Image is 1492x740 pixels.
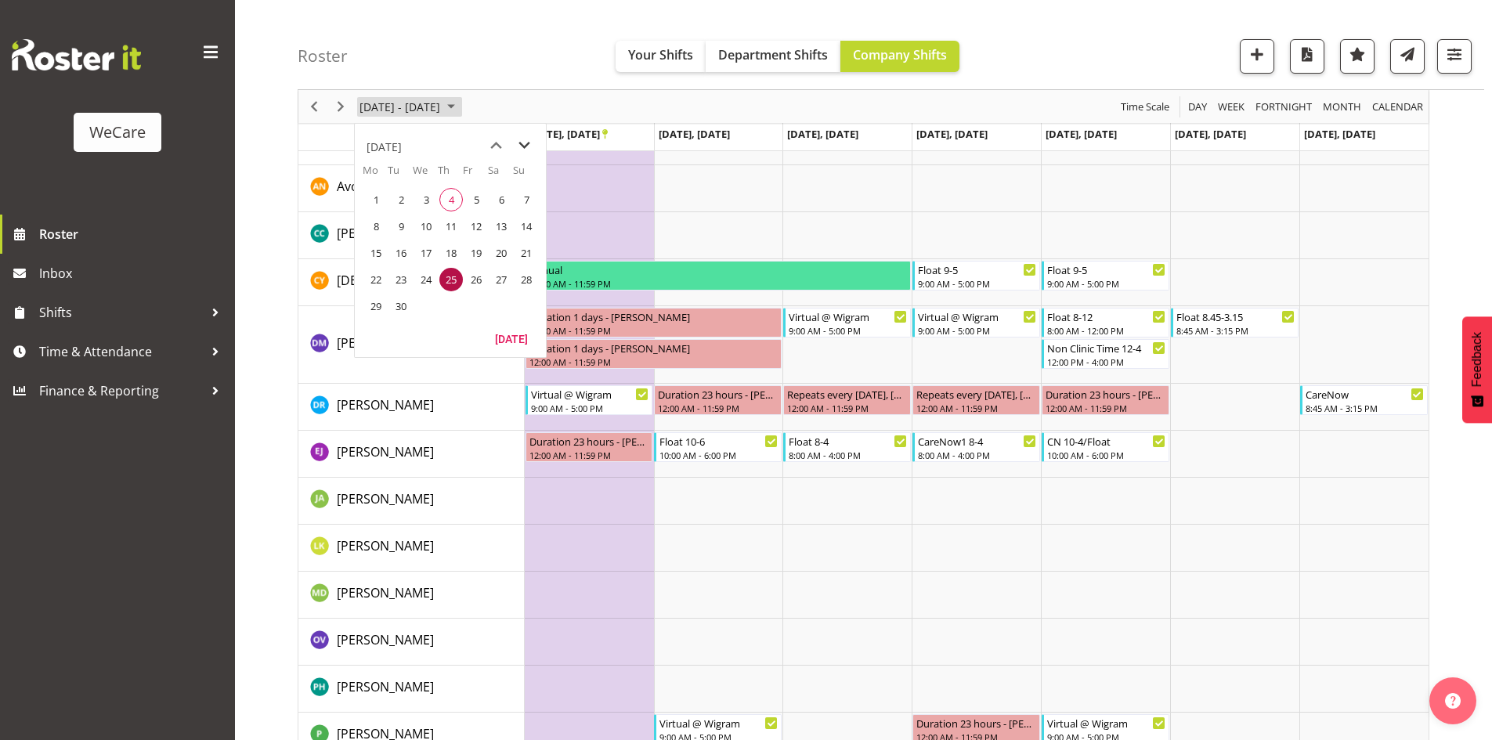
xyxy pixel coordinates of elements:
span: Inbox [39,262,227,285]
div: 9:00 AM - 5:00 PM [918,324,1036,337]
span: Wednesday, September 24, 2025 [414,268,438,291]
div: Ella Jarvis"s event - Float 10-6 Begin From Tuesday, September 23, 2025 at 10:00:00 AM GMT+12:00 ... [654,432,782,462]
div: Virtual @ Wigram [1047,715,1165,731]
span: Thursday, September 11, 2025 [439,215,463,238]
div: CareNow [1306,386,1424,402]
td: Olive Vermazen resource [298,619,525,666]
div: 10:00 AM - 6:00 PM [659,449,778,461]
a: Avolyne Ndebele [337,177,435,196]
a: [PERSON_NAME] [337,583,434,602]
span: Your Shifts [628,46,693,63]
a: [PERSON_NAME] [337,395,434,414]
div: 8:45 AM - 3:15 PM [1306,402,1424,414]
span: [PERSON_NAME] [337,490,434,507]
span: [DATE], [DATE] [1175,127,1246,141]
span: [PERSON_NAME] [337,334,434,352]
span: [PERSON_NAME] [337,631,434,648]
span: Tuesday, September 9, 2025 [389,215,413,238]
span: Thursday, September 4, 2025 [439,188,463,211]
button: Your Shifts [616,41,706,72]
a: [PERSON_NAME] [337,536,434,555]
div: Float 8-4 [789,433,907,449]
div: Virtual @ Wigram [659,715,778,731]
span: [PERSON_NAME] [337,396,434,413]
div: 9:00 AM - 5:00 PM [918,277,1036,290]
td: Philippa Henry resource [298,666,525,713]
button: September 22 - 28, 2025 [357,97,462,117]
a: [DEMOGRAPHIC_DATA][PERSON_NAME] [337,271,569,290]
th: We [413,163,438,186]
span: Tuesday, September 2, 2025 [389,188,413,211]
span: [DATE], [DATE] [787,127,858,141]
span: Sunday, September 14, 2025 [515,215,538,238]
div: title [367,132,402,163]
div: Duration 23 hours - [PERSON_NAME] [529,433,649,449]
span: Monday, September 29, 2025 [364,294,388,318]
div: Previous [301,90,327,123]
span: Saturday, September 20, 2025 [490,241,513,265]
button: Company Shifts [840,41,959,72]
div: 8:00 AM - 4:00 PM [789,449,907,461]
a: [PERSON_NAME] [337,489,434,508]
button: previous month [482,132,510,160]
span: Friday, September 5, 2025 [464,188,488,211]
div: Deepti Mahajan"s event - Virtual @ Wigram Begin From Thursday, September 25, 2025 at 9:00:00 AM G... [912,308,1040,338]
span: Monday, September 15, 2025 [364,241,388,265]
button: Filter Shifts [1437,39,1472,74]
button: Timeline Week [1216,97,1248,117]
div: Deepti Raturi"s event - Repeats every wednesday, thursday - Deepti Raturi Begin From Thursday, Se... [912,385,1040,415]
button: Next [331,97,352,117]
div: Virtual @ Wigram [531,386,649,402]
span: Saturday, September 13, 2025 [490,215,513,238]
a: [PERSON_NAME] [337,442,434,461]
span: Tuesday, September 30, 2025 [389,294,413,318]
span: Sunday, September 21, 2025 [515,241,538,265]
div: 8:00 AM - 4:00 PM [918,449,1036,461]
div: Duration 23 hours - [PERSON_NAME] [916,715,1036,731]
div: Next [327,90,354,123]
span: Day [1187,97,1208,117]
span: [DEMOGRAPHIC_DATA][PERSON_NAME] [337,272,569,289]
div: WeCare [89,121,146,144]
button: Timeline Month [1320,97,1364,117]
div: Ella Jarvis"s event - Duration 23 hours - Ella Jarvis Begin From Monday, September 22, 2025 at 12... [526,432,653,462]
div: Float 9-5 [1047,262,1165,277]
span: Wednesday, September 3, 2025 [414,188,438,211]
span: [DATE], [DATE] [529,127,608,141]
span: Wednesday, September 17, 2025 [414,241,438,265]
th: Mo [363,163,388,186]
span: Thursday, September 25, 2025 [439,268,463,291]
div: Duration 1 days - [PERSON_NAME] [529,309,779,324]
a: [PERSON_NAME] [337,630,434,649]
button: Send a list of all shifts for the selected filtered period to all rostered employees. [1390,39,1425,74]
div: Ella Jarvis"s event - CareNow1 8-4 Begin From Thursday, September 25, 2025 at 8:00:00 AM GMT+12:0... [912,432,1040,462]
th: Th [438,163,463,186]
div: 12:00 AM - 11:59 PM [529,356,779,368]
span: [DATE], [DATE] [659,127,730,141]
div: Non Clinic Time 12-4 [1047,340,1165,356]
td: Thursday, September 25, 2025 [438,266,463,293]
div: Deepti Mahajan"s event - Float 8-12 Begin From Friday, September 26, 2025 at 8:00:00 AM GMT+12:00... [1042,308,1169,338]
div: Virtual @ Wigram [918,309,1036,324]
span: Monday, September 22, 2025 [364,268,388,291]
td: Jane Arps resource [298,478,525,525]
div: Deepti Mahajan"s event - Duration 1 days - Deepti Mahajan Begin From Monday, September 22, 2025 a... [526,339,782,369]
div: 12:00 AM - 11:59 PM [529,449,649,461]
span: Thursday, September 18, 2025 [439,241,463,265]
div: 12:00 PM - 4:00 PM [1047,356,1165,368]
span: Feedback [1470,332,1484,387]
button: Month [1370,97,1426,117]
div: Deepti Mahajan"s event - Float 8.45-3.15 Begin From Saturday, September 27, 2025 at 8:45:00 AM GM... [1171,308,1299,338]
div: Duration 23 hours - [PERSON_NAME] [658,386,778,402]
th: Tu [388,163,413,186]
div: Deepti Raturi"s event - Duration 23 hours - Deepti Raturi Begin From Tuesday, September 23, 2025 ... [654,385,782,415]
span: Shifts [39,301,204,324]
span: Tuesday, September 23, 2025 [389,268,413,291]
span: [PERSON_NAME] [337,584,434,601]
div: Repeats every [DATE], [DATE] - [PERSON_NAME] [916,386,1036,402]
div: CareNow1 8-4 [918,433,1036,449]
img: help-xxl-2.png [1445,693,1461,709]
span: Month [1321,97,1363,117]
span: Sunday, September 28, 2025 [515,268,538,291]
a: [PERSON_NAME] [337,224,434,243]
